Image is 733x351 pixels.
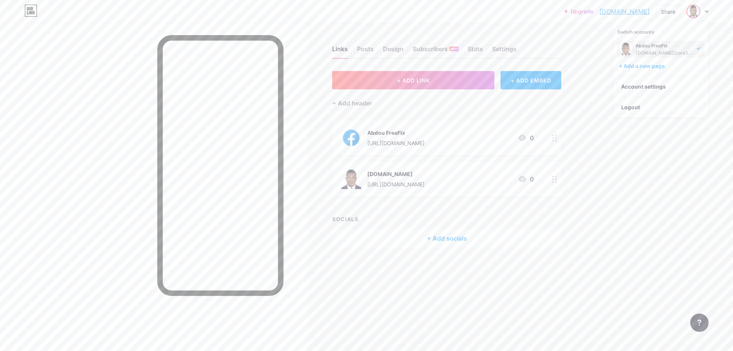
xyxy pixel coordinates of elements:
[367,129,425,137] div: Abdou FreeFix
[332,215,561,223] div: SOCIALS
[492,44,517,58] div: Settings
[367,170,425,178] div: [DOMAIN_NAME]
[332,44,348,58] div: Links
[636,50,694,56] div: [DOMAIN_NAME]/core2255
[367,180,425,188] div: [URL][DOMAIN_NAME]
[518,133,534,142] div: 0
[413,44,459,58] div: Subscribers
[501,71,561,89] div: + ADD EMBED
[661,8,675,16] div: Share
[367,139,425,147] div: [URL][DOMAIN_NAME]
[564,8,593,15] a: Upgrade
[332,229,561,247] div: + Add socials
[397,77,430,84] span: + ADD LINK
[332,99,372,108] div: + Add header
[599,7,650,16] a: [DOMAIN_NAME]
[687,5,699,18] img: core2255
[619,62,704,70] div: + Add a new page
[357,44,374,58] div: Posts
[614,97,708,118] li: Logout
[614,76,708,97] a: Account settings
[332,71,494,89] button: + ADD LINK
[341,128,361,148] img: Abdou FreeFix
[450,47,458,51] span: NEW
[468,44,483,58] div: Stats
[636,43,694,49] div: Abdou FreeFix
[341,169,361,189] img: About.me
[619,42,633,56] img: core2255
[518,175,534,184] div: 0
[383,44,404,58] div: Design
[617,29,654,35] span: Switch accounts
